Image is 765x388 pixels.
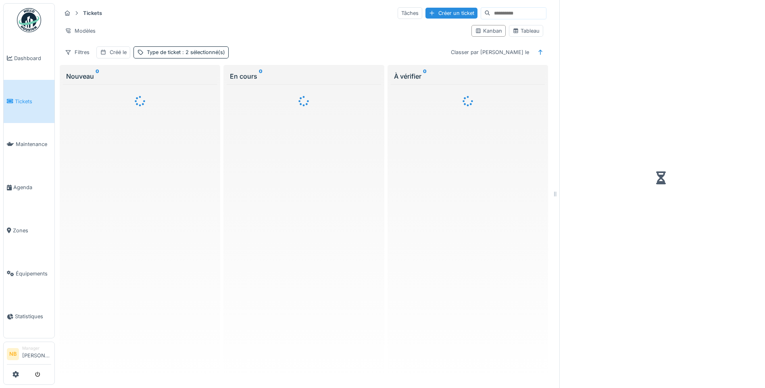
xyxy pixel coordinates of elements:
div: Filtres [61,46,93,58]
sup: 0 [423,71,427,81]
span: Dashboard [14,54,51,62]
div: Modèles [61,25,99,37]
div: Kanban [475,27,502,35]
span: Statistiques [15,313,51,320]
a: Tickets [4,80,54,123]
div: En cours [230,71,377,81]
strong: Tickets [80,9,105,17]
img: Badge_color-CXgf-gQk.svg [17,8,41,32]
span: Tickets [15,98,51,105]
li: NB [7,348,19,360]
a: Zones [4,209,54,252]
div: Créer un ticket [425,8,477,19]
span: : 2 sélectionné(s) [181,49,225,55]
div: Tableau [513,27,540,35]
span: Équipements [16,270,51,277]
div: À vérifier [394,71,542,81]
a: Équipements [4,252,54,295]
span: Maintenance [16,140,51,148]
sup: 0 [259,71,263,81]
div: Tâches [398,7,422,19]
div: Créé le [110,48,127,56]
div: Type de ticket [147,48,225,56]
a: Statistiques [4,295,54,338]
a: Maintenance [4,123,54,166]
span: Zones [13,227,51,234]
span: Agenda [13,184,51,191]
div: Manager [22,345,51,351]
a: NB Manager[PERSON_NAME] [7,345,51,365]
sup: 0 [96,71,99,81]
a: Agenda [4,166,54,209]
div: Nouveau [66,71,214,81]
a: Dashboard [4,37,54,80]
div: Classer par [PERSON_NAME] le [447,46,533,58]
li: [PERSON_NAME] [22,345,51,363]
